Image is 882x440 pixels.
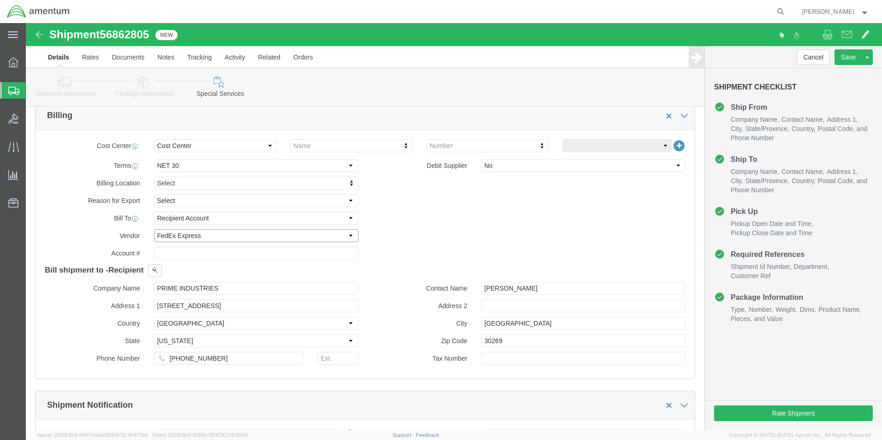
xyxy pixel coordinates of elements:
[110,432,148,438] span: [DATE] 10:47:06
[37,432,148,438] span: Server: 2025.19.0-d447cefac8f
[152,432,248,438] span: Client: 2025.19.0-129fbcf
[802,6,854,17] span: Charles Serrano
[729,431,871,439] span: Copyright © [DATE]-[DATE] Agistix Inc., All Rights Reserved
[801,6,870,17] button: [PERSON_NAME]
[393,432,416,438] a: Support
[6,5,70,18] img: logo
[26,23,882,430] iframe: FS Legacy Container
[416,432,439,438] a: Feedback
[210,432,248,438] span: [DATE] 09:39:01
